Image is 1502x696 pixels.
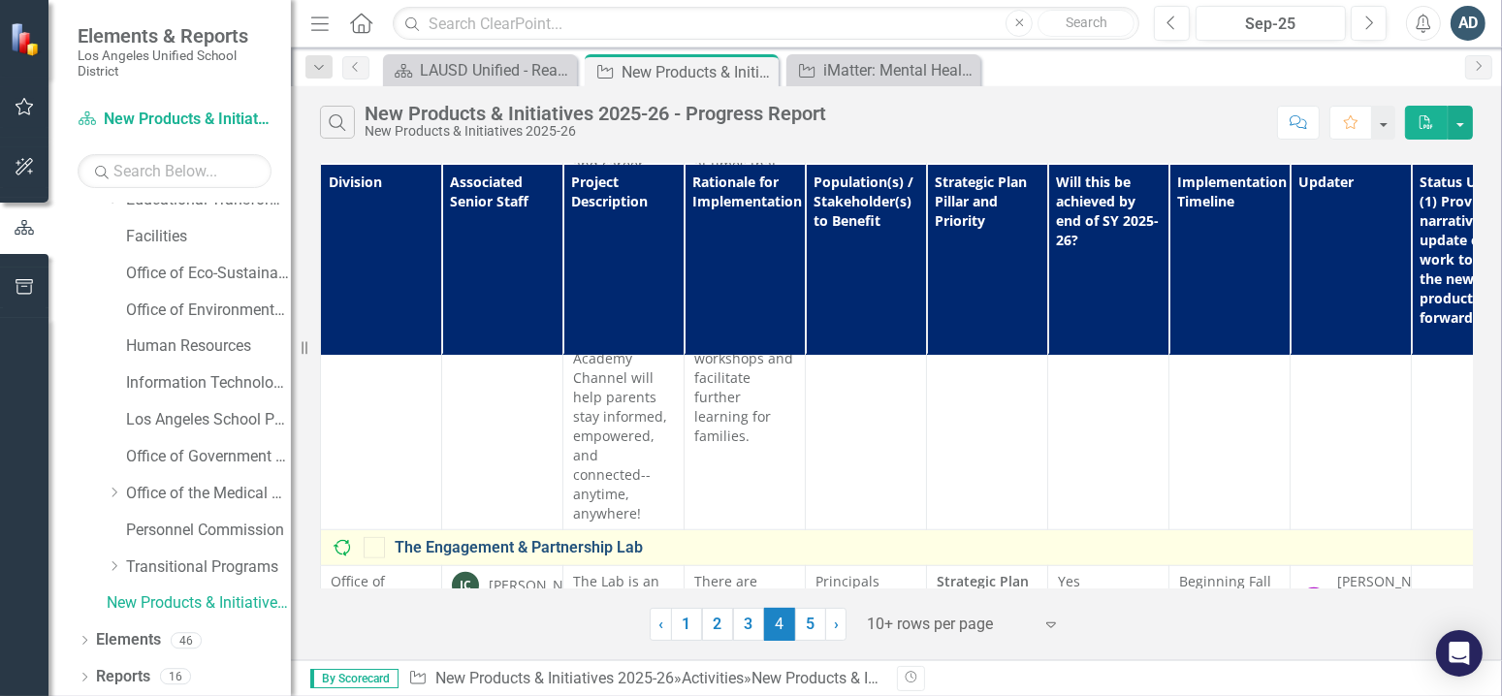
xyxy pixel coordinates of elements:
[126,520,291,542] a: Personnel Commission
[1202,13,1339,36] div: Sep-25
[126,335,291,358] a: Human Resources
[452,572,479,599] div: JC
[107,592,291,615] a: New Products & Initiatives 2025-26
[96,629,161,651] a: Elements
[733,608,764,641] a: 3
[171,632,202,649] div: 46
[1196,6,1346,41] button: Sep-25
[435,669,674,687] a: New Products & Initiatives 2025-26
[408,668,882,690] div: » »
[671,608,702,641] a: 1
[751,669,1110,687] div: New Products & Initiatives 2025-26 - Progress Report
[1337,572,1446,630] div: [PERSON_NAME] (Partnerships & Grants)
[331,572,444,649] span: Office of Communications, Engagement & Collaboration
[78,109,272,131] a: New Products & Initiatives 2025-26
[388,58,572,82] a: LAUSD Unified - Ready for the World
[126,446,291,468] a: Office of Government Relations
[937,572,1029,610] strong: Strategic Plan Pillar:
[126,226,291,248] a: Facilities
[1300,587,1327,615] div: NC
[78,154,272,188] input: Search Below...
[823,58,975,82] div: iMatter: Mental Health Campaign
[1451,6,1486,41] button: AD
[126,263,291,285] a: Office of Eco-Sustainability
[1066,15,1107,30] span: Search
[795,608,826,641] a: 5
[834,615,839,633] span: ›
[764,608,795,641] span: 4
[126,372,291,395] a: Information Technology Services
[1179,572,1271,610] span: Beginning Fall 2025
[126,300,291,322] a: Office of Environmental Health and Safety
[489,576,597,595] div: [PERSON_NAME]
[1436,630,1483,677] div: Open Intercom Messenger
[682,669,744,687] a: Activities
[393,7,1139,41] input: Search ClearPoint...
[622,60,774,84] div: New Products & Initiatives 2025-26 - Progress Report
[10,21,44,55] img: ClearPoint Strategy
[815,572,905,629] span: Principals and/or region designees
[420,58,572,82] div: LAUSD Unified - Ready for the World
[1038,10,1134,37] button: Search
[160,669,191,685] div: 16
[658,615,663,633] span: ‹
[96,666,150,688] a: Reports
[937,572,1038,615] p: Pillar 3
[702,608,733,641] a: 2
[78,24,272,47] span: Elements & Reports
[365,103,826,124] div: New Products & Initiatives 2025-26 - Progress Report
[791,58,975,82] a: iMatter: Mental Health Campaign
[365,124,826,139] div: New Products & Initiatives 2025-26
[310,669,399,688] span: By Scorecard
[126,409,291,431] a: Los Angeles School Police
[1058,572,1080,590] span: Yes
[126,556,291,579] a: Transitional Programs
[78,47,272,79] small: Los Angeles Unified School District
[331,536,354,559] img: In Progress
[126,483,291,505] a: Office of the Medical Director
